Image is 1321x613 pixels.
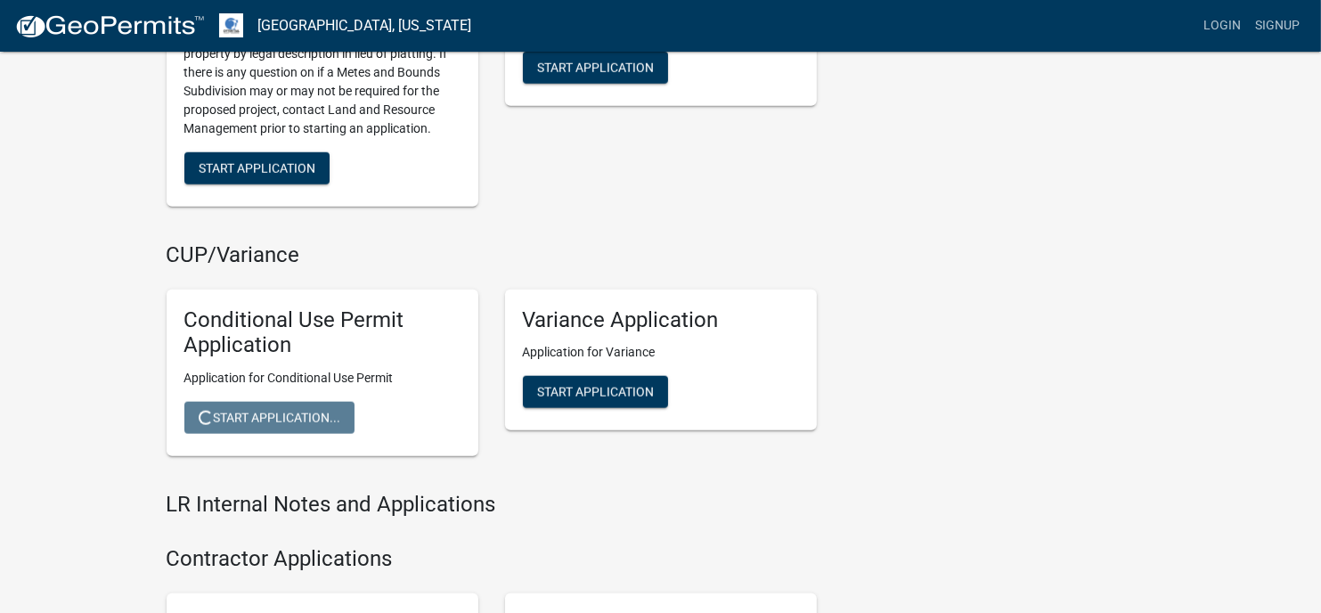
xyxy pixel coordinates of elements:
[537,60,654,74] span: Start Application
[184,307,461,359] h5: Conditional Use Permit Application
[537,385,654,399] span: Start Application
[167,492,817,518] h4: LR Internal Notes and Applications
[167,242,817,268] h4: CUP/Variance
[184,402,355,434] button: Start Application...
[523,52,668,84] button: Start Application
[184,369,461,388] p: Application for Conditional Use Permit
[1248,9,1307,43] a: Signup
[199,160,315,175] span: Start Application
[167,546,817,572] h4: Contractor Applications
[257,11,471,41] a: [GEOGRAPHIC_DATA], [US_STATE]
[184,152,330,184] button: Start Application
[523,343,799,362] p: Application for Variance
[199,411,340,425] span: Start Application...
[523,376,668,408] button: Start Application
[184,26,461,138] p: Metes and Bounds Subdivision is the division of property by legal description in lieu of platting...
[523,307,799,333] h5: Variance Application
[1196,9,1248,43] a: Login
[219,13,243,37] img: Otter Tail County, Minnesota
